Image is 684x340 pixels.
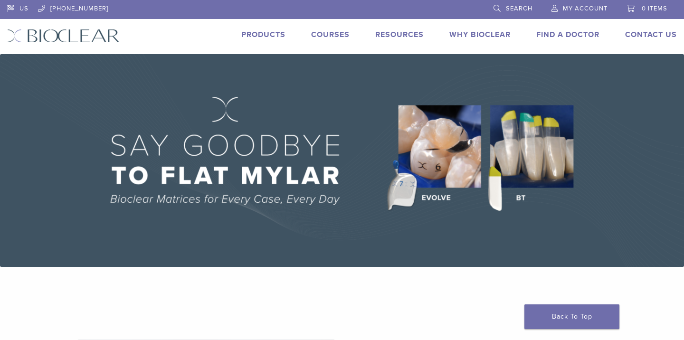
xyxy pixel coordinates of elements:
a: Resources [375,30,424,39]
span: 0 items [642,5,667,12]
span: Search [506,5,532,12]
a: Find A Doctor [536,30,599,39]
a: Products [241,30,285,39]
img: Bioclear [7,29,120,43]
span: My Account [563,5,608,12]
a: Courses [311,30,350,39]
a: Contact Us [625,30,677,39]
a: Why Bioclear [449,30,511,39]
a: Back To Top [524,304,619,329]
